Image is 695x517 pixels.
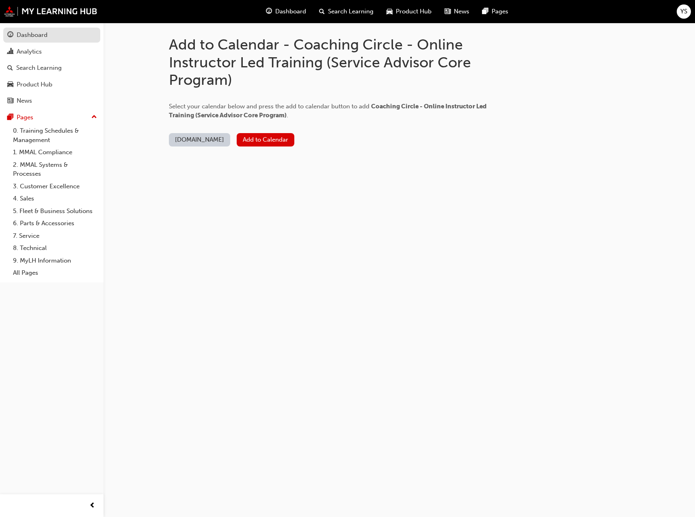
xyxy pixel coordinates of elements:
[3,77,100,92] a: Product Hub
[319,6,325,17] span: search-icon
[10,192,100,205] a: 4. Sales
[10,242,100,254] a: 8. Technical
[438,3,476,20] a: news-iconNews
[454,7,469,16] span: News
[396,7,432,16] span: Product Hub
[386,6,393,17] span: car-icon
[7,32,13,39] span: guage-icon
[10,254,100,267] a: 9. MyLH Information
[259,3,313,20] a: guage-iconDashboard
[169,103,487,119] span: Select your calendar below and press the add to calendar button to add .
[89,501,95,511] span: prev-icon
[266,6,272,17] span: guage-icon
[492,7,508,16] span: Pages
[476,3,515,20] a: pages-iconPages
[3,44,100,59] a: Analytics
[4,6,97,17] img: mmal
[380,3,438,20] a: car-iconProduct Hub
[17,96,32,106] div: News
[237,133,294,146] button: Add to Calendar
[313,3,380,20] a: search-iconSearch Learning
[7,65,13,72] span: search-icon
[275,7,306,16] span: Dashboard
[16,63,62,73] div: Search Learning
[3,28,100,43] a: Dashboard
[169,133,230,146] button: [DOMAIN_NAME]
[3,26,100,110] button: DashboardAnalyticsSearch LearningProduct HubNews
[10,217,100,230] a: 6. Parts & Accessories
[10,267,100,279] a: All Pages
[10,125,100,146] a: 0. Training Schedules & Management
[445,6,451,17] span: news-icon
[3,60,100,75] a: Search Learning
[3,110,100,125] button: Pages
[91,112,97,123] span: up-icon
[328,7,373,16] span: Search Learning
[10,146,100,159] a: 1. MMAL Compliance
[17,80,52,89] div: Product Hub
[169,36,494,89] h1: Add to Calendar - Coaching Circle - Online Instructor Led Training (Service Advisor Core Program)
[10,230,100,242] a: 7. Service
[7,97,13,105] span: news-icon
[17,113,33,122] div: Pages
[10,180,100,193] a: 3. Customer Excellence
[10,159,100,180] a: 2. MMAL Systems & Processes
[7,81,13,88] span: car-icon
[677,4,691,19] button: YS
[680,7,687,16] span: YS
[482,6,488,17] span: pages-icon
[10,205,100,218] a: 5. Fleet & Business Solutions
[17,30,47,40] div: Dashboard
[3,93,100,108] a: News
[7,48,13,56] span: chart-icon
[17,47,42,56] div: Analytics
[7,114,13,121] span: pages-icon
